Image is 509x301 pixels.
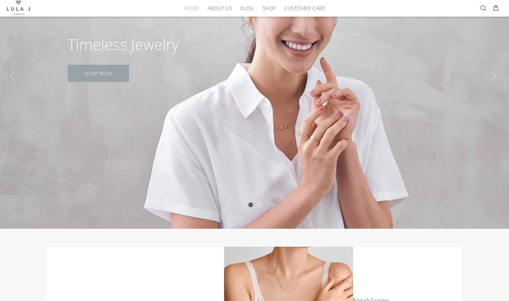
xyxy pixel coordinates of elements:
[180,3,203,13] a: HOME
[68,37,179,52] div: Timeless Jewelry
[284,6,325,11] span: Customer Care
[68,65,129,82] a: SHOP NOW!
[203,3,236,13] a: About Us
[236,3,258,13] a: Blog
[240,6,254,11] span: Blog
[258,3,280,13] a: Shop
[184,6,199,11] span: HOME
[262,6,276,11] span: Shop
[207,6,232,11] span: About Us
[280,3,325,13] a: Customer Care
